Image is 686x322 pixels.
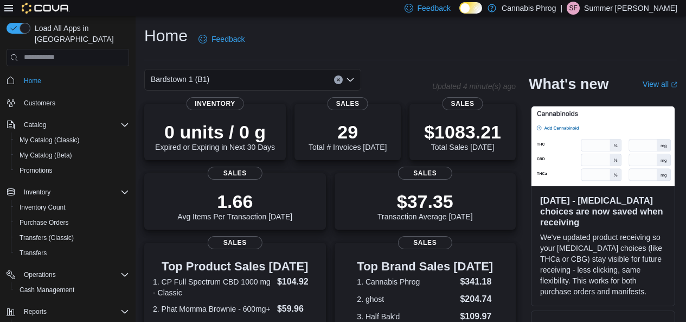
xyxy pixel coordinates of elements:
p: 1.66 [177,191,292,212]
span: Inventory [20,186,129,199]
a: Transfers [15,247,51,260]
dt: 2. ghost [357,294,456,305]
a: View allExternal link [643,80,677,89]
span: Home [24,77,41,85]
a: Customers [20,97,60,110]
button: Inventory Count [11,200,133,215]
img: Cova [22,3,70,14]
span: Sales [398,236,452,249]
span: Promotions [15,164,129,177]
button: Open list of options [346,75,355,84]
dd: $341.18 [460,275,493,288]
span: SF [569,2,577,15]
span: Inventory Count [15,201,129,214]
input: Dark Mode [459,2,482,14]
button: Purchase Orders [11,215,133,230]
span: Catalog [20,118,129,131]
span: Customers [20,96,129,110]
span: Customers [24,99,55,108]
span: Cash Management [15,283,129,296]
a: Feedback [194,28,249,50]
h3: [DATE] - [MEDICAL_DATA] choices are now saved when receiving [540,195,666,228]
button: Reports [2,304,133,319]
a: Purchase Orders [15,216,73,229]
span: Sales [443,97,483,110]
p: Summer [PERSON_NAME] [584,2,677,15]
button: Operations [2,267,133,282]
a: Home [20,74,46,87]
button: My Catalog (Classic) [11,132,133,148]
dt: 2. Phat Momma Brownie - 600mg+ [153,304,273,314]
button: Catalog [2,117,133,132]
span: Transfers (Classic) [20,233,74,242]
span: Purchase Orders [20,218,69,227]
a: Inventory Count [15,201,70,214]
span: Reports [24,307,47,316]
p: Updated 4 minute(s) ago [432,82,516,91]
dd: $204.74 [460,293,493,306]
span: Operations [24,270,56,279]
button: Reports [20,305,51,318]
dt: 1. Cannabis Phrog [357,276,456,287]
dd: $104.92 [277,275,317,288]
span: My Catalog (Classic) [15,134,129,147]
div: Total Sales [DATE] [424,121,501,151]
span: Inventory Count [20,203,66,212]
svg: External link [671,81,677,88]
span: Promotions [20,166,53,175]
span: Load All Apps in [GEOGRAPHIC_DATA] [30,23,129,45]
p: $1083.21 [424,121,501,143]
span: Home [20,74,129,87]
button: Inventory [20,186,55,199]
span: Feedback [418,3,451,14]
div: Expired or Expiring in Next 30 Days [155,121,275,151]
button: Customers [2,95,133,111]
span: Bardstown 1 (B1) [151,73,209,86]
span: My Catalog (Beta) [15,149,129,162]
button: Transfers (Classic) [11,230,133,245]
p: 29 [309,121,387,143]
span: Purchase Orders [15,216,129,229]
span: My Catalog (Beta) [20,151,72,160]
div: Summer Frazier [567,2,580,15]
span: Catalog [24,121,46,129]
button: Operations [20,268,60,281]
button: My Catalog (Beta) [11,148,133,163]
a: Promotions [15,164,57,177]
span: Transfers (Classic) [15,231,129,244]
p: | [560,2,562,15]
span: Reports [20,305,129,318]
button: Catalog [20,118,50,131]
span: Transfers [20,249,47,257]
button: Cash Management [11,282,133,298]
h3: Top Product Sales [DATE] [153,260,317,273]
dt: 3. Half Bak'd [357,311,456,322]
span: Sales [328,97,368,110]
span: Cash Management [20,286,74,294]
div: Avg Items Per Transaction [DATE] [177,191,292,221]
span: Inventory [24,188,50,197]
a: Transfers (Classic) [15,231,78,244]
span: Sales [398,167,452,180]
h1: Home [144,25,188,47]
a: My Catalog (Beta) [15,149,76,162]
h3: Top Brand Sales [DATE] [357,260,493,273]
span: My Catalog (Classic) [20,136,80,144]
h2: What's new [529,75,608,93]
button: Home [2,73,133,89]
button: Transfers [11,245,133,261]
div: Total # Invoices [DATE] [309,121,387,151]
button: Clear input [334,75,343,84]
span: Feedback [211,34,245,45]
button: Inventory [2,185,133,200]
span: Sales [208,167,262,180]
dd: $59.96 [277,302,317,315]
a: My Catalog (Classic) [15,134,84,147]
span: Sales [208,236,262,249]
span: Operations [20,268,129,281]
span: Transfers [15,247,129,260]
a: Cash Management [15,283,79,296]
p: Cannabis Phrog [502,2,556,15]
span: Inventory [186,97,244,110]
